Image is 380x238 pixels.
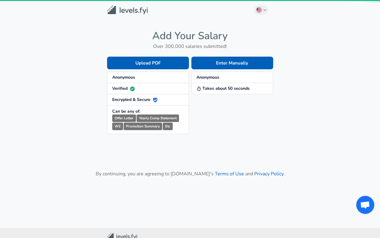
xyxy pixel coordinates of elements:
[107,30,273,42] h4: Add Your Salary
[112,97,158,102] strong: Encrypted & Secure
[107,5,148,15] img: Levels.fyi
[112,123,123,130] small: W2
[107,57,189,69] button: Upload PDF
[107,42,273,51] h6: Over 300,000 salaries submitted!
[356,196,374,214] div: Open chat
[124,123,162,130] small: Promotion Summary
[163,123,173,130] small: Etc
[254,171,283,177] a: Privacy Policy
[112,86,135,91] strong: Verified
[112,108,140,114] strong: Can be any of:
[137,114,179,122] small: Yearly Comp Statement
[191,57,273,69] button: Enter Manually
[112,74,135,80] strong: Anonymous
[196,74,219,80] strong: Anonymous
[196,86,250,91] strong: Takes about 50 seconds
[257,8,261,12] img: English (US)
[215,171,244,177] a: Terms of Use
[254,5,268,15] button: English (US)
[112,114,136,122] small: Offer Letter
